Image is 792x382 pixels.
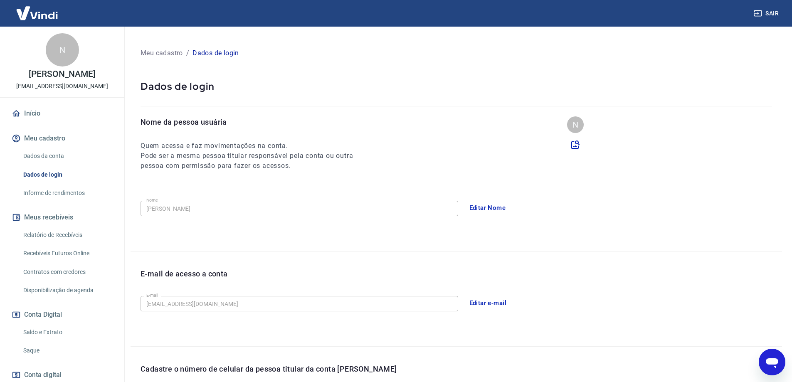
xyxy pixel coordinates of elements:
a: Dados da conta [20,148,114,165]
a: Saldo e Extrato [20,324,114,341]
span: Conta digital [24,369,62,381]
a: Relatório de Recebíveis [20,227,114,244]
button: Meu cadastro [10,129,114,148]
a: Saque [20,342,114,359]
p: Dados de login [192,48,239,58]
a: Informe de rendimentos [20,185,114,202]
p: [PERSON_NAME] [29,70,95,79]
button: Editar Nome [465,199,511,217]
p: E-mail de acesso a conta [141,268,228,279]
label: E-mail [146,292,158,298]
img: Vindi [10,0,64,26]
button: Meus recebíveis [10,208,114,227]
button: Conta Digital [10,306,114,324]
div: N [46,33,79,67]
button: Editar e-mail [465,294,511,312]
p: Nome da pessoa usuária [141,116,368,128]
p: Dados de login [141,80,772,93]
a: Disponibilização de agenda [20,282,114,299]
a: Recebíveis Futuros Online [20,245,114,262]
label: Nome [146,197,158,203]
button: Sair [752,6,782,21]
a: Início [10,104,114,123]
h6: Pode ser a mesma pessoa titular responsável pela conta ou outra pessoa com permissão para fazer o... [141,151,368,171]
a: Dados de login [20,166,114,183]
p: / [186,48,189,58]
p: Meu cadastro [141,48,183,58]
iframe: Botão para abrir a janela de mensagens, conversa em andamento [759,349,785,375]
div: N [567,116,584,133]
p: [EMAIL_ADDRESS][DOMAIN_NAME] [16,82,108,91]
a: Contratos com credores [20,264,114,281]
h6: Quem acessa e faz movimentações na conta. [141,141,368,151]
p: Cadastre o número de celular da pessoa titular da conta [PERSON_NAME] [141,363,782,375]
